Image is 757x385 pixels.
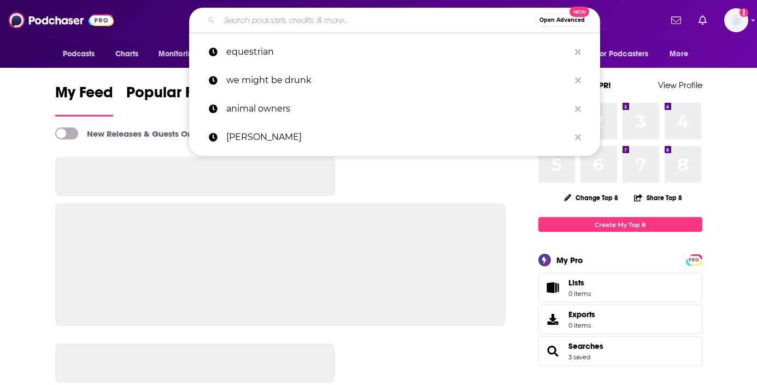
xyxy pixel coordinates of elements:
[568,290,591,297] span: 0 items
[589,44,665,65] button: open menu
[570,7,589,17] span: New
[694,11,711,30] a: Show notifications dropdown
[55,127,199,139] a: New Releases & Guests Only
[568,341,603,351] a: Searches
[568,278,584,288] span: Lists
[688,256,701,264] span: PRO
[226,66,570,95] p: we might be drunk
[55,44,109,65] button: open menu
[688,255,701,264] a: PRO
[126,83,219,108] span: Popular Feed
[189,38,600,66] a: equestrian
[538,273,702,302] a: Lists
[633,187,683,208] button: Share Top 8
[568,310,595,319] span: Exports
[115,46,139,62] span: Charts
[539,17,585,23] span: Open Advanced
[108,44,145,65] a: Charts
[568,353,590,361] a: 3 saved
[9,10,114,31] img: Podchaser - Follow, Share and Rate Podcasts
[542,280,564,295] span: Lists
[662,44,702,65] button: open menu
[55,83,113,108] span: My Feed
[189,8,600,33] div: Search podcasts, credits, & more...
[538,305,702,334] a: Exports
[558,191,625,205] button: Change Top 8
[189,95,600,123] a: animal owners
[724,8,748,32] button: Show profile menu
[556,255,583,265] div: My Pro
[226,123,570,151] p: Katherine Schwarzenegger
[63,46,95,62] span: Podcasts
[740,8,748,17] svg: Add a profile image
[670,46,688,62] span: More
[667,11,685,30] a: Show notifications dropdown
[538,336,702,366] span: Searches
[226,38,570,66] p: equestrian
[189,123,600,151] a: [PERSON_NAME]
[535,14,590,27] button: Open AdvancedNew
[126,83,219,116] a: Popular Feed
[724,8,748,32] span: Logged in as alignPR
[568,322,595,329] span: 0 items
[542,343,564,359] a: Searches
[724,8,748,32] img: User Profile
[55,83,113,116] a: My Feed
[159,46,197,62] span: Monitoring
[596,46,649,62] span: For Podcasters
[568,278,591,288] span: Lists
[538,217,702,232] a: Create My Top 8
[219,11,535,29] input: Search podcasts, credits, & more...
[151,44,212,65] button: open menu
[658,80,702,90] a: View Profile
[189,66,600,95] a: we might be drunk
[226,95,570,123] p: animal owners
[542,312,564,327] span: Exports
